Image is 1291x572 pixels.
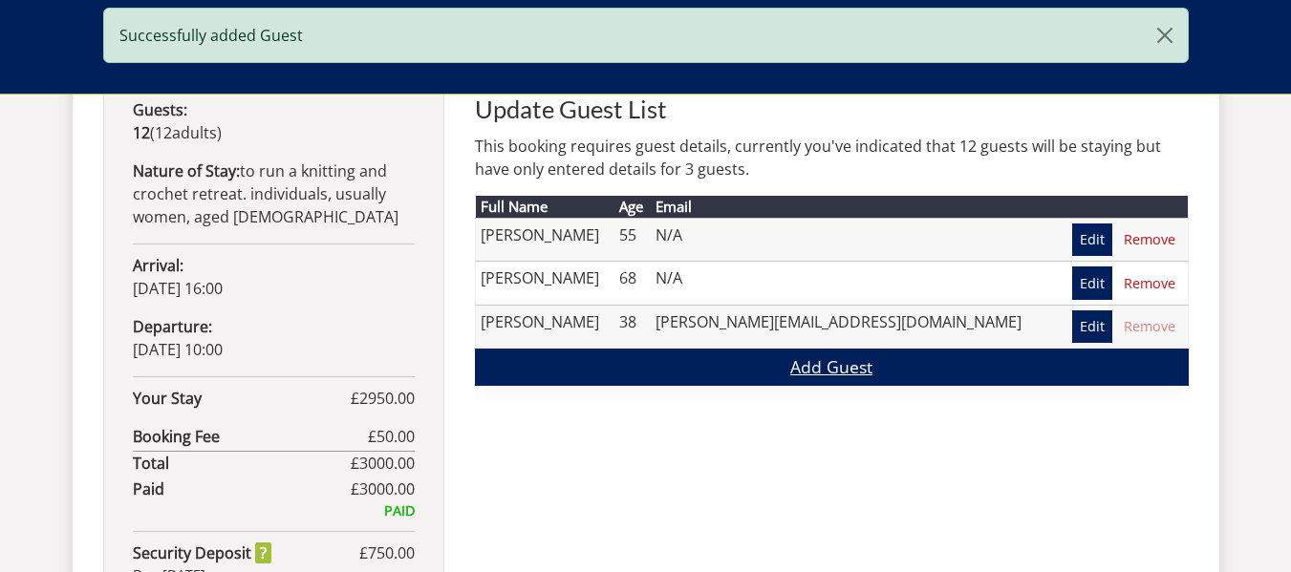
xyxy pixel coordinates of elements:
[133,425,368,448] strong: Booking Fee
[368,542,415,563] span: 750.00
[475,135,1189,180] p: This booking requires guest details, currently you've indicated that 12 guests will be staying bu...
[94,67,294,83] iframe: Customer reviews powered by Trustpilot
[359,478,415,499] span: 3000.00
[377,426,415,447] span: 50.00
[133,122,222,143] span: ( )
[1116,266,1183,299] a: Remove
[475,196,614,218] th: Full Name
[133,541,271,564] strong: Security Deposit
[1072,310,1112,343] a: Edit
[359,541,415,564] span: £
[133,122,150,143] strong: 12
[1116,310,1183,343] a: Remove
[475,218,614,261] td: [PERSON_NAME]
[351,477,415,500] span: £
[475,262,614,305] td: [PERSON_NAME]
[651,305,1057,348] td: [PERSON_NAME][EMAIL_ADDRESS][DOMAIN_NAME]
[103,8,1189,63] div: Successfully added Guest
[133,255,183,276] strong: Arrival:
[133,477,351,500] strong: Paid
[133,316,212,337] strong: Departure:
[155,122,172,143] span: 12
[614,218,651,261] td: 55
[614,262,651,305] td: 68
[155,122,217,143] span: adult
[614,196,651,218] th: Age
[351,387,415,410] span: £
[133,160,240,181] strong: Nature of Stay:
[1116,223,1183,256] a: Remove
[475,95,1189,122] h2: Update Guest List
[133,99,187,120] strong: Guests:
[651,218,1057,261] td: N/A
[209,122,217,143] span: s
[133,387,351,410] strong: Your Stay
[475,349,1189,386] a: Add Guest
[133,254,415,300] p: [DATE] 16:00
[614,305,651,348] td: 38
[133,452,351,475] strong: Total
[651,262,1057,305] td: N/A
[651,196,1057,218] th: Email
[368,425,415,448] span: £
[359,388,415,409] span: 2950.00
[475,305,614,348] td: [PERSON_NAME]
[133,500,415,521] div: PAID
[1072,223,1112,256] a: Edit
[359,453,415,474] span: 3000.00
[1072,266,1112,299] a: Edit
[133,159,415,228] p: to run a knitting and crochet retreat. individuals, usually women, aged [DEMOGRAPHIC_DATA]
[133,315,415,361] p: [DATE] 10:00
[351,452,415,475] span: £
